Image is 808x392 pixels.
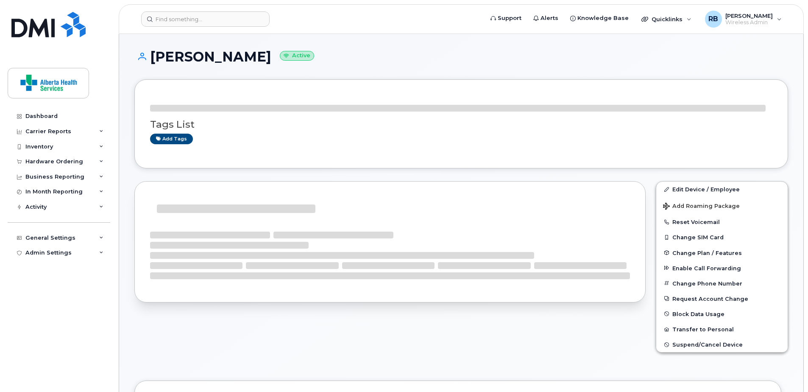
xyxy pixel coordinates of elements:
[656,322,788,337] button: Transfer to Personal
[656,230,788,245] button: Change SIM Card
[280,51,314,61] small: Active
[663,203,740,211] span: Add Roaming Package
[150,134,193,144] a: Add tags
[656,260,788,276] button: Enable Call Forwarding
[656,197,788,214] button: Add Roaming Package
[134,49,788,64] h1: [PERSON_NAME]
[656,214,788,230] button: Reset Voicemail
[672,249,742,256] span: Change Plan / Features
[656,291,788,306] button: Request Account Change
[672,342,743,348] span: Suspend/Cancel Device
[656,245,788,260] button: Change Plan / Features
[656,276,788,291] button: Change Phone Number
[656,306,788,322] button: Block Data Usage
[150,119,772,130] h3: Tags List
[656,337,788,352] button: Suspend/Cancel Device
[656,182,788,197] a: Edit Device / Employee
[672,265,741,271] span: Enable Call Forwarding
